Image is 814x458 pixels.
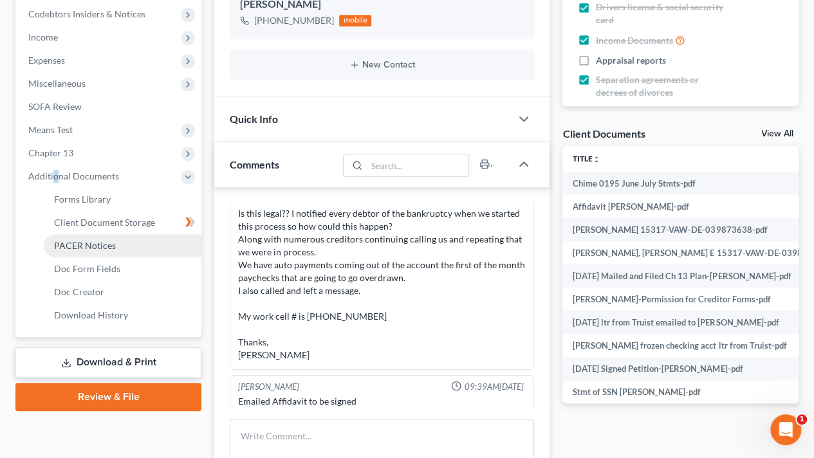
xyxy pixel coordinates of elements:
[573,154,600,163] a: Titleunfold_more
[28,8,145,19] span: Codebtors Insiders & Notices
[238,78,526,362] div: Hey [PERSON_NAME]~ We need help bad and fast.. This evening when I went to grab a few things at [...
[44,211,201,234] a: Client Document Storage
[28,170,119,181] span: Additional Documents
[240,60,524,70] button: New Contact
[54,194,111,205] span: Forms Library
[464,381,523,393] span: 09:39AM[DATE]
[28,78,86,89] span: Miscellaneous
[596,54,666,67] span: Appraisal reports
[54,217,155,228] span: Client Document Storage
[761,129,793,138] a: View All
[562,127,645,140] div: Client Documents
[230,158,279,170] span: Comments
[28,55,65,66] span: Expenses
[44,234,201,257] a: PACER Notices
[15,383,201,411] a: Review & File
[367,154,469,176] input: Search...
[18,95,201,118] a: SOFA Review
[44,304,201,327] a: Download History
[28,101,82,112] span: SOFA Review
[770,414,801,445] iframe: Intercom live chat
[230,113,278,125] span: Quick Info
[44,188,201,211] a: Forms Library
[596,73,728,99] span: Separation agreements or decrees of divorces
[596,1,728,26] span: Drivers license & social security card
[593,156,600,163] i: unfold_more
[238,381,299,393] div: [PERSON_NAME]
[54,309,128,320] span: Download History
[44,257,201,280] a: Doc Form Fields
[596,34,673,47] span: Income Documents
[54,286,104,297] span: Doc Creator
[28,147,73,158] span: Chapter 13
[238,395,526,408] div: Emailed Affidavit to be signed
[28,32,58,42] span: Income
[254,14,334,27] div: [PHONE_NUMBER]
[44,280,201,304] a: Doc Creator
[54,263,120,274] span: Doc Form Fields
[54,240,116,251] span: PACER Notices
[797,414,807,425] span: 1
[28,124,73,135] span: Means Test
[339,15,371,26] div: mobile
[15,347,201,378] a: Download & Print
